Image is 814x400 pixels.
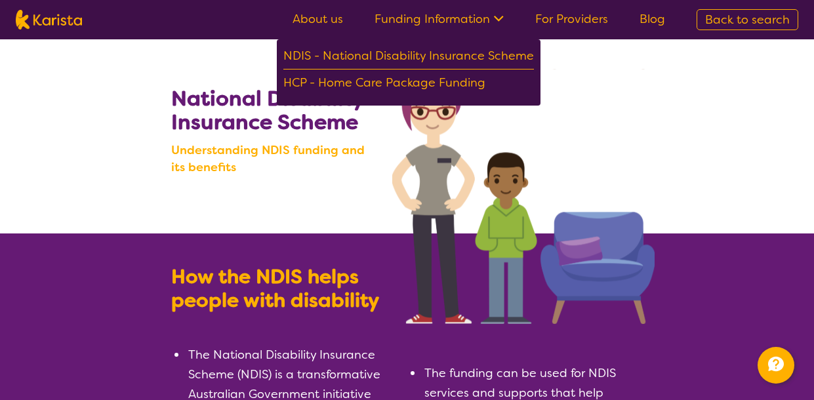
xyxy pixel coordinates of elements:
a: Funding Information [375,11,504,27]
b: How the NDIS helps people with disability [171,264,379,313]
img: Karista logo [16,10,82,30]
a: Blog [640,11,665,27]
a: About us [293,11,343,27]
a: Back to search [697,9,798,30]
a: For Providers [535,11,608,27]
b: National Disability Insurance Scheme [171,85,363,136]
div: NDIS - National Disability Insurance Scheme [283,46,534,70]
img: Search NDIS services with Karista [392,69,655,324]
span: Back to search [705,12,790,28]
div: HCP - Home Care Package Funding [283,73,534,96]
b: Understanding NDIS funding and its benefits [171,142,380,176]
button: Channel Menu [758,347,794,384]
